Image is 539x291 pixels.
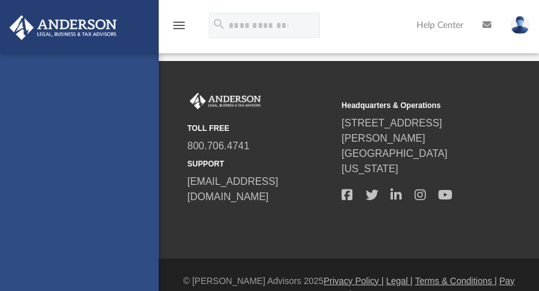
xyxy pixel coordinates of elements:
img: User Pic [510,16,529,34]
a: menu [171,24,187,33]
a: Terms & Conditions | [415,276,497,286]
a: [EMAIL_ADDRESS][DOMAIN_NAME] [187,176,278,202]
small: Headquarters & Operations [342,100,487,111]
a: Privacy Policy | [324,276,384,286]
img: Anderson Advisors Platinum Portal [187,93,263,109]
small: SUPPORT [187,158,333,170]
a: 800.706.4741 [187,140,250,151]
a: Legal | [386,276,413,286]
img: Anderson Advisors Platinum Portal [6,15,121,40]
i: search [212,17,226,31]
small: TOLL FREE [187,123,333,134]
a: [STREET_ADDRESS][PERSON_NAME] [342,118,442,144]
a: [GEOGRAPHIC_DATA][US_STATE] [342,148,448,174]
i: menu [171,18,187,33]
